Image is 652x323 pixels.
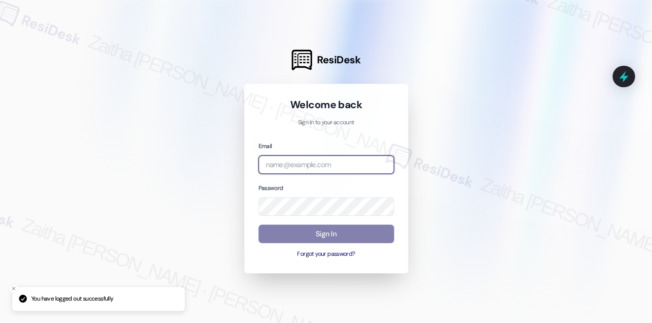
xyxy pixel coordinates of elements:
input: name@example.com [258,155,394,174]
span: ResiDesk [317,53,360,67]
p: You have logged out successfully [31,295,113,304]
label: Email [258,142,272,150]
button: Close toast [9,284,19,293]
h1: Welcome back [258,98,394,112]
label: Password [258,184,283,192]
button: Forgot your password? [258,250,394,259]
button: Sign In [258,225,394,244]
img: ResiDesk Logo [292,50,312,70]
p: Sign in to your account [258,118,394,127]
